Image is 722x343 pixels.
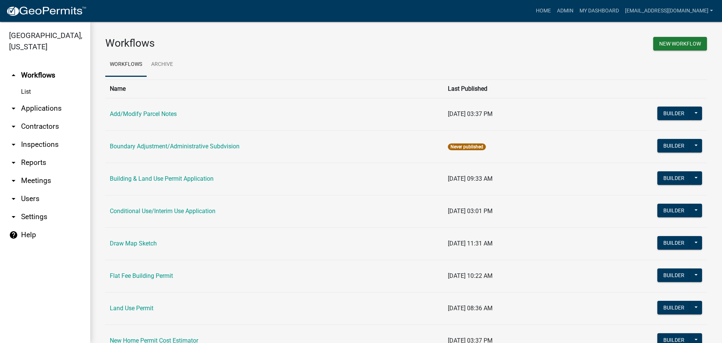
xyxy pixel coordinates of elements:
[9,122,18,131] i: arrow_drop_down
[657,107,690,120] button: Builder
[9,140,18,149] i: arrow_drop_down
[448,175,493,182] span: [DATE] 09:33 AM
[448,240,493,247] span: [DATE] 11:31 AM
[9,158,18,167] i: arrow_drop_down
[147,53,177,77] a: Archive
[9,230,18,239] i: help
[443,79,574,98] th: Last Published
[9,104,18,113] i: arrow_drop_down
[622,4,716,18] a: [EMAIL_ADDRESS][DOMAIN_NAME]
[657,268,690,282] button: Builder
[653,37,707,50] button: New Workflow
[9,71,18,80] i: arrow_drop_up
[657,171,690,185] button: Builder
[105,53,147,77] a: Workflows
[448,272,493,279] span: [DATE] 10:22 AM
[554,4,576,18] a: Admin
[657,301,690,314] button: Builder
[448,110,493,117] span: [DATE] 03:37 PM
[110,175,214,182] a: Building & Land Use Permit Application
[657,204,690,217] button: Builder
[576,4,622,18] a: My Dashboard
[448,207,493,215] span: [DATE] 03:01 PM
[110,143,240,150] a: Boundary Adjustment/Administrative Subdvision
[110,272,173,279] a: Flat Fee Building Permit
[105,79,443,98] th: Name
[110,110,177,117] a: Add/Modify Parcel Notes
[657,236,690,250] button: Builder
[533,4,554,18] a: Home
[448,143,486,150] span: Never published
[110,305,153,312] a: Land Use Permit
[657,139,690,152] button: Builder
[9,194,18,203] i: arrow_drop_down
[105,37,400,50] h3: Workflows
[9,176,18,185] i: arrow_drop_down
[110,240,157,247] a: Draw Map Sketch
[448,305,493,312] span: [DATE] 08:36 AM
[110,207,215,215] a: Conditional Use/Interim Use Application
[9,212,18,221] i: arrow_drop_down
